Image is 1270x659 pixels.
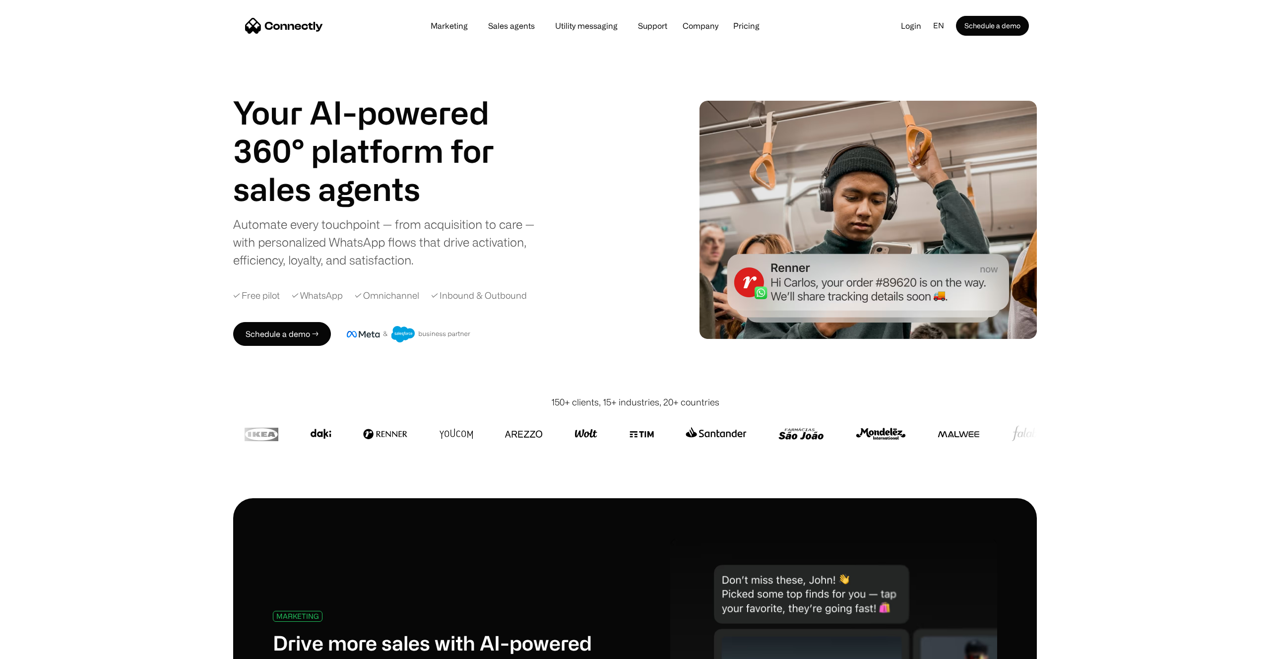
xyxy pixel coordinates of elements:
[20,642,60,656] ul: Language list
[551,395,719,409] div: 150+ clients, 15+ industries, 20+ countries
[233,322,331,346] a: Schedule a demo →
[276,612,319,620] div: MARKETING
[233,170,531,208] div: 1 of 4
[547,22,626,30] a: Utility messaging
[630,22,675,30] a: Support
[355,289,419,302] div: ✓ Omnichannel
[423,22,476,30] a: Marketing
[933,18,944,33] div: en
[347,326,471,343] img: Meta and Salesforce business partner badge.
[680,19,721,33] div: Company
[929,18,956,33] div: en
[245,18,323,33] a: home
[431,289,527,302] div: ✓ Inbound & Outbound
[10,641,60,656] aside: Language selected: English
[956,16,1029,36] a: Schedule a demo
[480,22,543,30] a: Sales agents
[233,93,531,170] h1: Your AI-powered 360° platform for
[292,289,343,302] div: ✓ WhatsApp
[725,22,767,30] a: Pricing
[233,289,280,302] div: ✓ Free pilot
[233,170,531,208] div: carousel
[233,170,531,208] h1: sales agents
[893,18,929,33] a: Login
[683,19,718,33] div: Company
[233,215,546,269] div: Automate every touchpoint — from acquisition to care — with personalized WhatsApp flows that driv...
